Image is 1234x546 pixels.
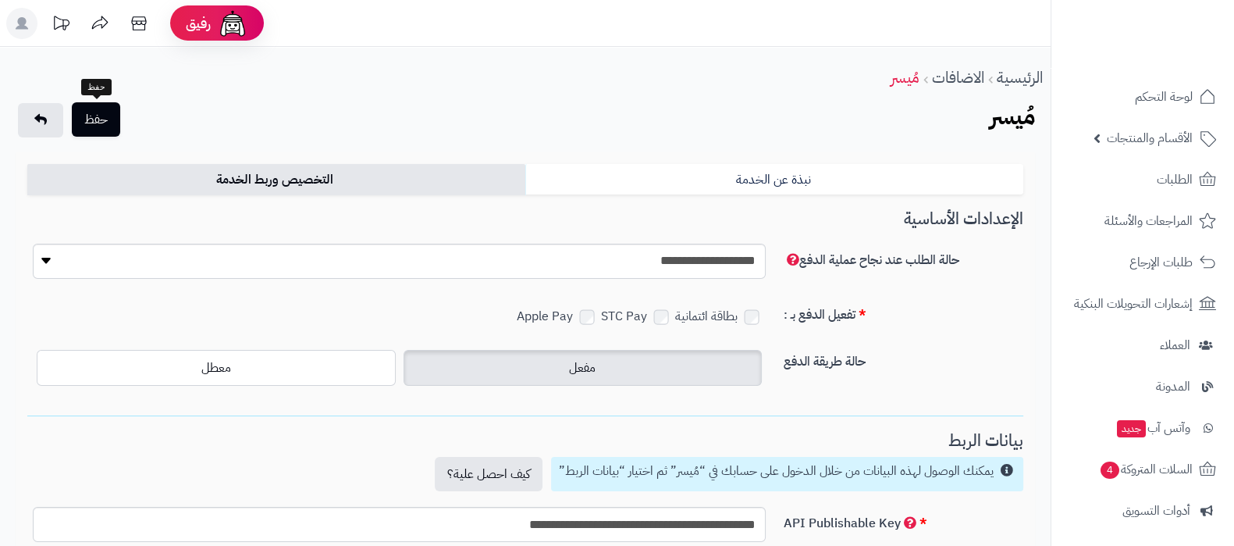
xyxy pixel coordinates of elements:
[1129,252,1193,273] span: طلبات الإرجاع
[1061,451,1225,488] a: السلات المتروكة4
[891,66,919,89] a: مُيسر
[27,432,1023,450] h3: بيانات الربط
[1061,285,1225,323] a: إشعارات التحويلات البنكية
[41,8,80,43] a: تحديثات المنصة
[72,102,120,137] button: حفظ
[777,346,1030,371] label: حالة طريقة الدفع
[601,307,675,327] p: STC Pay
[1100,461,1120,480] span: 4
[784,514,916,533] span: API Publishable Key
[784,251,959,269] span: حالة الطلب عند نجاح عملية الدفع
[1061,492,1225,530] a: أدوات التسويق
[559,462,994,480] small: يمكنك الوصول لهذه البيانات من خلال الدخول على حسابك في “مُيسر” ثم اختيار “بيانات الربط”
[186,14,211,33] span: رفيق
[1061,202,1225,240] a: المراجعات والأسئلة
[1061,161,1225,198] a: الطلبات
[1104,210,1193,232] span: المراجعات والأسئلة
[27,210,1023,228] h3: الإعدادات الأساسية
[1061,409,1225,447] a: وآتس آبجديد
[1115,417,1190,439] span: وآتس آب
[27,164,525,195] a: التخصيص وربط الخدمة
[435,457,542,491] a: كيف احصل علية؟
[675,307,766,327] p: بطاقة ائتمانية
[1128,14,1219,47] img: logo-2.png
[201,359,231,377] span: معطل
[1061,244,1225,281] a: طلبات الإرجاع
[990,98,1035,134] b: مُيسر
[1099,459,1193,480] span: السلات المتروكة
[525,164,1023,195] a: نبذة عن الخدمة
[569,359,596,377] span: مفعل
[1061,327,1225,364] a: العملاء
[1122,500,1190,522] span: أدوات التسويق
[1061,78,1225,116] a: لوحة التحكم
[777,299,1030,324] label: تفعيل الدفع بـ :
[1074,293,1193,315] span: إشعارات التحويلات البنكية
[1135,86,1193,108] span: لوحة التحكم
[1160,334,1190,356] span: العملاء
[1061,368,1225,405] a: المدونة
[1117,420,1146,437] span: جديد
[932,66,984,89] a: الاضافات
[517,307,601,327] p: Apple Pay
[1107,127,1193,149] span: الأقسام والمنتجات
[1157,169,1193,191] span: الطلبات
[217,8,248,39] img: ai-face.png
[1156,376,1190,398] span: المدونة
[997,66,1043,89] a: الرئيسية
[81,79,112,96] div: حفظ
